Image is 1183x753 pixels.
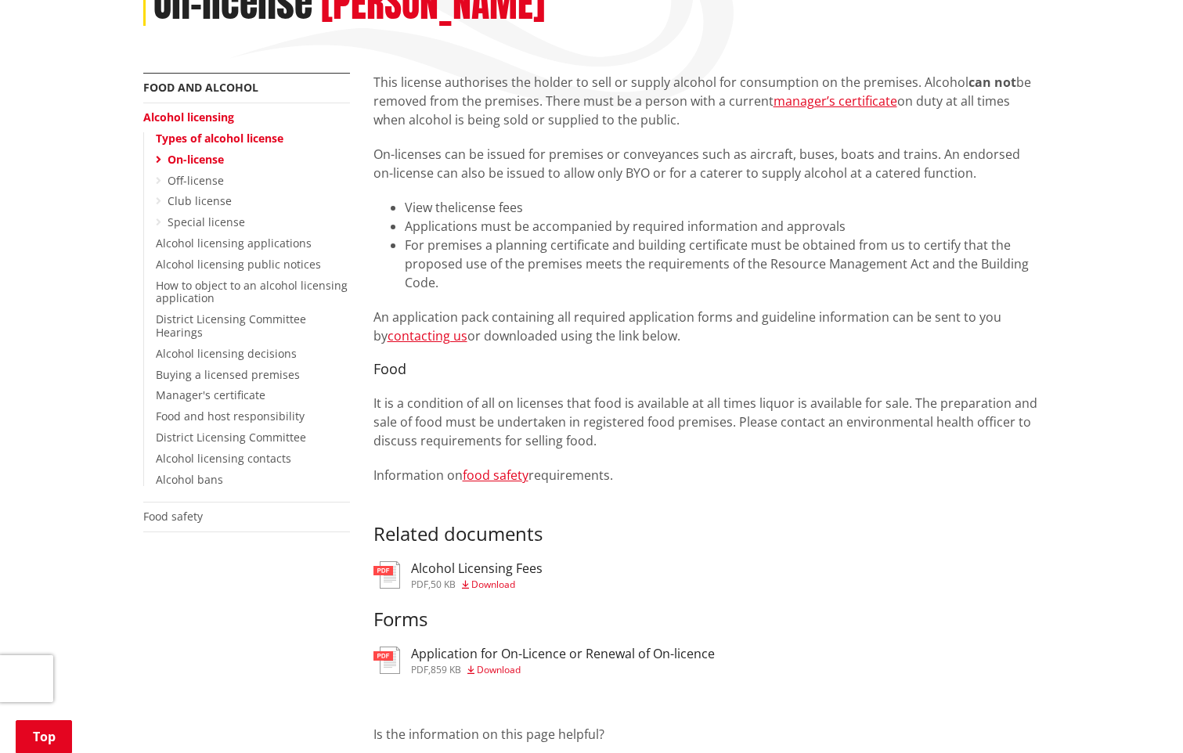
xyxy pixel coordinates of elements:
[405,217,1041,236] li: Applications must be accompanied by required information and approvals
[411,578,428,591] span: pdf
[143,80,258,95] a: Food and alcohol
[411,561,543,576] h3: Alcohol Licensing Fees
[388,327,467,344] a: contacting us
[168,193,232,208] a: Club license
[156,278,348,306] a: How to object to an alcohol licensing application
[463,467,528,484] a: food safety
[477,663,521,676] span: Download
[405,198,1041,217] li: View the
[156,131,283,146] a: Types of alcohol license
[143,110,234,124] a: Alcohol licensing
[156,387,265,402] a: Manager's certificate
[373,308,1041,345] p: An application pack containing all required application forms and guideline information can be se...
[156,472,223,487] a: Alcohol bans
[455,199,523,216] span: license fees
[168,152,224,167] a: On-license
[156,346,297,361] a: Alcohol licensing decisions
[431,578,456,591] span: 50 KB
[411,665,715,675] div: ,
[774,92,897,110] a: manager’s certificate
[373,73,1041,129] p: This license authorises the holder to sell or supply alcohol for consumption on the premises. Alc...
[373,725,1041,744] p: Is the information on this page helpful?
[405,236,1041,292] li: For premises a planning certificate and building certificate must be obtained from us to certify ...
[156,430,306,445] a: District Licensing Committee
[156,312,306,340] a: District Licensing Committee Hearings
[156,409,305,423] a: Food and host responsibility
[373,647,715,675] a: Application for On-Licence or Renewal of On-licence pdf,859 KB Download
[156,451,291,466] a: Alcohol licensing contacts
[373,466,1041,485] p: Information on requirements.
[168,214,245,229] a: Special license
[156,236,312,250] a: Alcohol licensing applications
[373,647,400,674] img: document-pdf.svg
[968,74,1016,91] strong: can not
[411,647,715,661] h3: Application for On-Licence or Renewal of On-licence
[373,394,1041,450] p: It is a condition of all on licenses that food is available at all times liquor is available for ...
[156,367,300,382] a: Buying a licensed premises
[411,663,428,676] span: pdf
[373,361,1041,378] h4: Food
[168,173,224,188] a: Off-license
[373,608,1041,631] h3: Forms
[373,561,400,589] img: document-pdf.svg
[373,500,1041,546] h3: Related documents
[431,663,461,676] span: 859 KB
[373,561,543,589] a: Alcohol Licensing Fees pdf,50 KB Download
[471,578,515,591] span: Download
[156,257,321,272] a: Alcohol licensing public notices
[16,720,72,753] a: Top
[411,580,543,589] div: ,
[143,509,203,524] a: Food safety
[373,145,1041,182] p: On-licenses can be issued for premises or conveyances such as aircraft, buses, boats and trains. ...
